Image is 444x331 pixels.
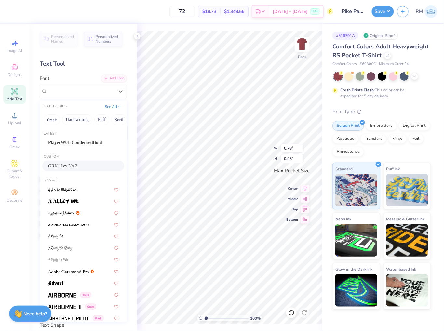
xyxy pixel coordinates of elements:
span: Water based Ink [386,266,416,272]
span: Metallic & Glitter Ink [386,216,425,222]
button: Handwriting [62,114,92,125]
div: Latest [40,131,127,137]
span: Personalized Numbers [95,34,118,44]
span: Designs [7,72,22,77]
button: See All [103,103,123,110]
img: Standard [335,174,377,206]
img: a Ahlan Wasahlan [48,188,77,192]
span: PlayerW01-CondensedBold [48,139,102,146]
div: Embroidery [366,121,397,131]
img: Puff Ink [386,174,428,206]
span: FREE [312,9,318,14]
img: Airborne II Pilot [48,316,89,321]
img: Adobe Garamond Pro [48,270,89,274]
span: Clipart & logos [3,168,26,179]
span: Neon Ink [335,216,351,222]
button: Serif [111,114,127,125]
span: Greek [85,304,96,310]
span: [DATE] - [DATE] [273,8,308,15]
img: Metallic & Glitter Ink [386,224,428,257]
div: This color can be expedited for 5 day delivery. [340,87,420,99]
span: Glow in the Dark Ink [335,266,372,272]
input: Untitled Design [337,5,369,18]
div: Text Shape [40,322,127,329]
input: – – [169,6,195,17]
span: GRK1 Ivy No.2 [48,163,77,169]
div: CATEGORIES [44,104,67,109]
div: Rhinestones [332,147,364,157]
label: Font [40,75,49,82]
span: Puff Ink [386,165,400,172]
span: Middle [286,197,298,201]
div: Custom [40,154,127,160]
img: Water based Ink [386,274,428,307]
img: Back [296,38,309,51]
img: Neon Ink [335,224,377,257]
span: $1,348.56 [224,8,244,15]
span: Greek [93,315,104,321]
button: Puff [94,114,109,125]
img: a Antara Distance [48,211,75,216]
div: Vinyl [388,134,407,144]
span: Minimum Order: 24 + [379,61,411,67]
img: A Charming Font Leftleaning [48,246,72,251]
span: Bottom [286,218,298,222]
span: 100 % [250,315,261,321]
div: Digital Print [399,121,430,131]
img: Airborne II [48,305,81,309]
div: Foil [409,134,424,144]
img: Airborne [48,293,76,298]
span: Image AI [7,48,22,53]
span: Add Text [7,96,22,101]
img: A Charming Font [48,234,63,239]
button: Save [372,6,394,17]
div: Back [298,54,306,60]
div: Transfers [360,134,386,144]
span: Greek [80,292,91,298]
span: Decorate [7,198,22,203]
a: RM [416,5,437,18]
span: Upload [8,120,21,126]
span: $18.73 [202,8,216,15]
div: Screen Print [332,121,364,131]
div: Default [40,178,127,183]
div: Text Tool [40,60,127,68]
span: Standard [335,165,353,172]
img: Glow in the Dark Ink [335,274,377,307]
strong: Need help? [24,311,47,317]
img: a Alloy Ink [48,199,79,204]
strong: Fresh Prints Flash: [340,87,375,93]
div: # 516701A [332,32,358,40]
span: Comfort Colors [332,61,357,67]
span: Comfort Colors Adult Heavyweight RS Pocket T-Shirt [332,43,429,59]
div: Applique [332,134,358,144]
img: Advert [48,281,63,286]
div: Print Type [332,108,431,115]
span: Center [286,186,298,191]
img: a Arigatou Gozaimasu [48,223,89,227]
img: Ronald Manipon [425,5,437,18]
img: A Charming Font Outline [48,258,68,262]
button: Greek [44,114,60,125]
span: RM [416,8,423,15]
span: # 6030CC [360,61,376,67]
span: Greek [10,144,20,150]
span: Personalized Names [51,34,74,44]
span: Top [286,207,298,212]
div: Original Proof [362,32,398,40]
div: Add Font [101,75,127,82]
